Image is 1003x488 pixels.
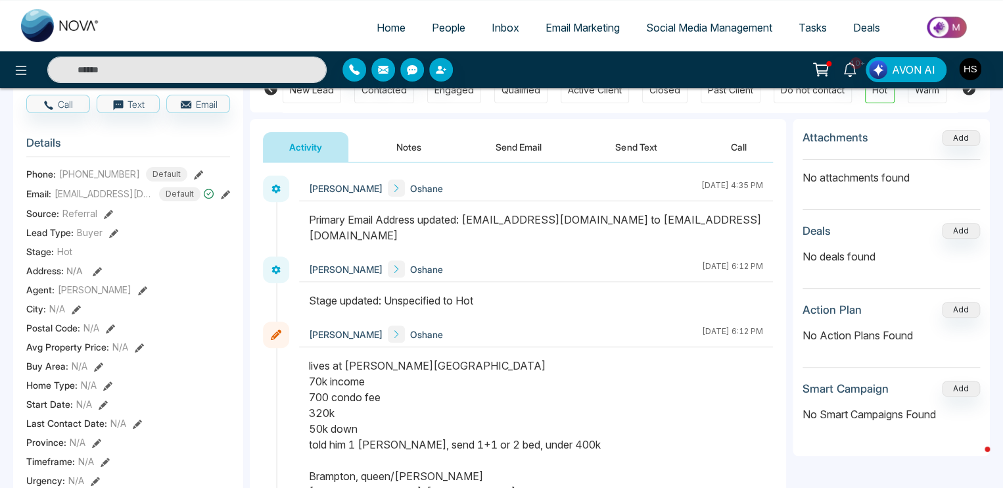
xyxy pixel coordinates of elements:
[26,264,83,278] span: Address:
[866,57,946,82] button: AVON AI
[26,435,66,449] span: Province :
[363,15,419,40] a: Home
[478,15,532,40] a: Inbox
[872,84,887,97] div: Hot
[76,397,92,411] span: N/A
[785,15,840,40] a: Tasks
[589,132,683,162] button: Send Text
[850,57,862,69] span: 10+
[803,382,889,395] h3: Smart Campaign
[701,180,763,197] div: [DATE] 4:35 PM
[26,340,109,354] span: Avg Property Price :
[26,397,73,411] span: Start Date :
[915,84,939,97] div: Warm
[803,160,980,185] p: No attachments found
[26,302,46,316] span: City :
[81,378,97,392] span: N/A
[26,187,51,201] span: Email:
[21,9,100,42] img: Nova CRM Logo
[377,21,406,34] span: Home
[410,182,443,195] span: Oshane
[290,84,334,97] div: New Lead
[57,245,72,258] span: Hot
[309,262,383,276] span: [PERSON_NAME]
[78,454,94,468] span: N/A
[26,321,80,335] span: Postal Code :
[110,416,126,430] span: N/A
[26,167,56,181] span: Phone:
[410,262,443,276] span: Oshane
[702,260,763,278] div: [DATE] 6:12 PM
[942,381,980,397] button: Add
[958,443,990,475] iframe: Intercom live chat
[434,84,474,97] div: Engaged
[469,132,568,162] button: Send Email
[112,340,128,354] span: N/A
[83,321,99,335] span: N/A
[649,84,680,97] div: Closed
[803,406,980,422] p: No Smart Campaigns Found
[942,302,980,318] button: Add
[705,132,773,162] button: Call
[62,207,97,220] span: Referral
[26,416,107,430] span: Last Contact Date :
[68,474,84,487] span: N/A
[97,95,160,113] button: Text
[159,187,200,201] span: Default
[26,95,90,113] button: Call
[26,454,75,468] span: Timeframe :
[77,226,103,239] span: Buyer
[501,84,540,97] div: Qualified
[66,265,83,276] span: N/A
[55,187,153,201] span: [EMAIL_ADDRESS][DOMAIN_NAME]
[419,15,478,40] a: People
[26,136,230,157] h3: Details
[702,326,763,343] div: [DATE] 6:12 PM
[834,57,866,80] a: 10+
[803,224,831,237] h3: Deals
[546,21,620,34] span: Email Marketing
[432,21,465,34] span: People
[26,359,68,373] span: Buy Area :
[492,21,519,34] span: Inbox
[853,21,880,34] span: Deals
[26,207,59,220] span: Source:
[362,84,407,97] div: Contacted
[410,328,443,341] span: Oshane
[869,61,887,79] img: Lead Flow
[708,84,753,97] div: Past Client
[26,378,78,392] span: Home Type :
[633,15,785,40] a: Social Media Management
[166,95,230,113] button: Email
[781,84,845,97] div: Do not contact
[892,62,935,78] span: AVON AI
[70,435,85,449] span: N/A
[803,303,862,316] h3: Action Plan
[26,474,65,487] span: Urgency :
[309,328,383,341] span: [PERSON_NAME]
[146,167,187,182] span: Default
[803,131,868,144] h3: Attachments
[26,226,74,239] span: Lead Type:
[309,182,383,195] span: [PERSON_NAME]
[370,132,448,162] button: Notes
[58,283,131,297] span: [PERSON_NAME]
[942,132,980,143] span: Add
[942,130,980,146] button: Add
[49,302,65,316] span: N/A
[26,283,55,297] span: Agent:
[959,58,981,80] img: User Avatar
[799,21,827,34] span: Tasks
[646,21,772,34] span: Social Media Management
[72,359,87,373] span: N/A
[803,249,980,264] p: No deals found
[900,12,995,42] img: Market-place.gif
[26,245,54,258] span: Stage:
[568,84,622,97] div: Active Client
[532,15,633,40] a: Email Marketing
[263,132,348,162] button: Activity
[59,167,140,181] span: [PHONE_NUMBER]
[803,328,980,343] p: No Action Plans Found
[942,223,980,239] button: Add
[840,15,893,40] a: Deals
